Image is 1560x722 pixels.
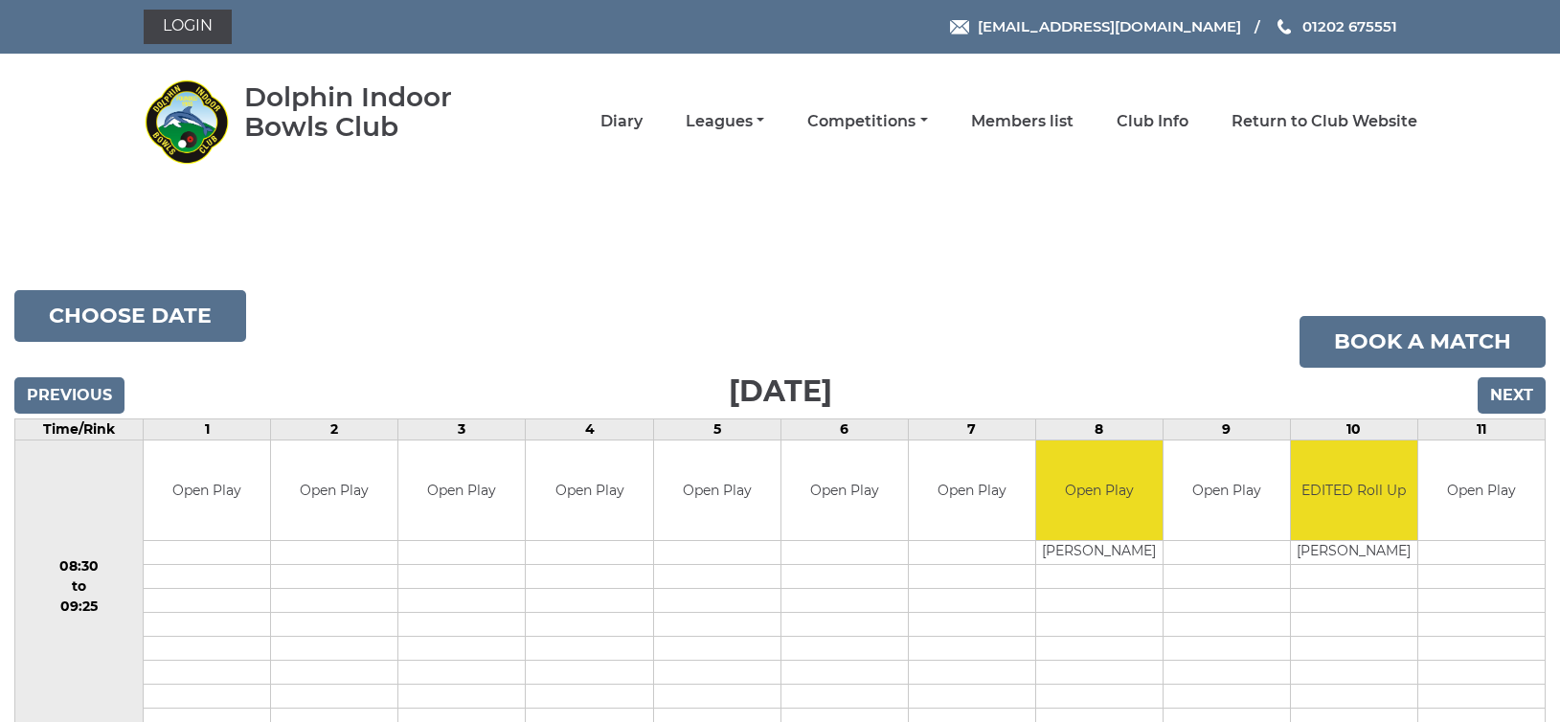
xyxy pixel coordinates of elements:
[1300,316,1546,368] a: Book a match
[398,440,525,541] td: Open Play
[398,418,526,440] td: 3
[1418,440,1545,541] td: Open Play
[526,418,653,440] td: 4
[971,111,1074,132] a: Members list
[781,440,908,541] td: Open Play
[1036,440,1163,541] td: Open Play
[1290,418,1417,440] td: 10
[1275,15,1397,37] a: Phone us 01202 675551
[950,20,969,34] img: Email
[144,440,270,541] td: Open Play
[244,82,508,142] div: Dolphin Indoor Bowls Club
[1291,440,1417,541] td: EDITED Roll Up
[144,79,230,165] img: Dolphin Indoor Bowls Club
[653,418,780,440] td: 5
[1035,418,1163,440] td: 8
[15,418,144,440] td: Time/Rink
[271,440,397,541] td: Open Play
[909,440,1035,541] td: Open Play
[1232,111,1417,132] a: Return to Club Website
[1036,541,1163,565] td: [PERSON_NAME]
[654,440,780,541] td: Open Play
[144,418,271,440] td: 1
[807,111,927,132] a: Competitions
[780,418,908,440] td: 6
[978,17,1241,35] span: [EMAIL_ADDRESS][DOMAIN_NAME]
[1277,19,1291,34] img: Phone us
[1302,17,1397,35] span: 01202 675551
[1117,111,1188,132] a: Club Info
[908,418,1035,440] td: 7
[1417,418,1545,440] td: 11
[526,440,652,541] td: Open Play
[686,111,764,132] a: Leagues
[1163,418,1290,440] td: 9
[600,111,643,132] a: Diary
[144,10,232,44] a: Login
[14,377,124,414] input: Previous
[1291,541,1417,565] td: [PERSON_NAME]
[1164,440,1290,541] td: Open Play
[14,290,246,342] button: Choose date
[950,15,1241,37] a: Email [EMAIL_ADDRESS][DOMAIN_NAME]
[1478,377,1546,414] input: Next
[271,418,398,440] td: 2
